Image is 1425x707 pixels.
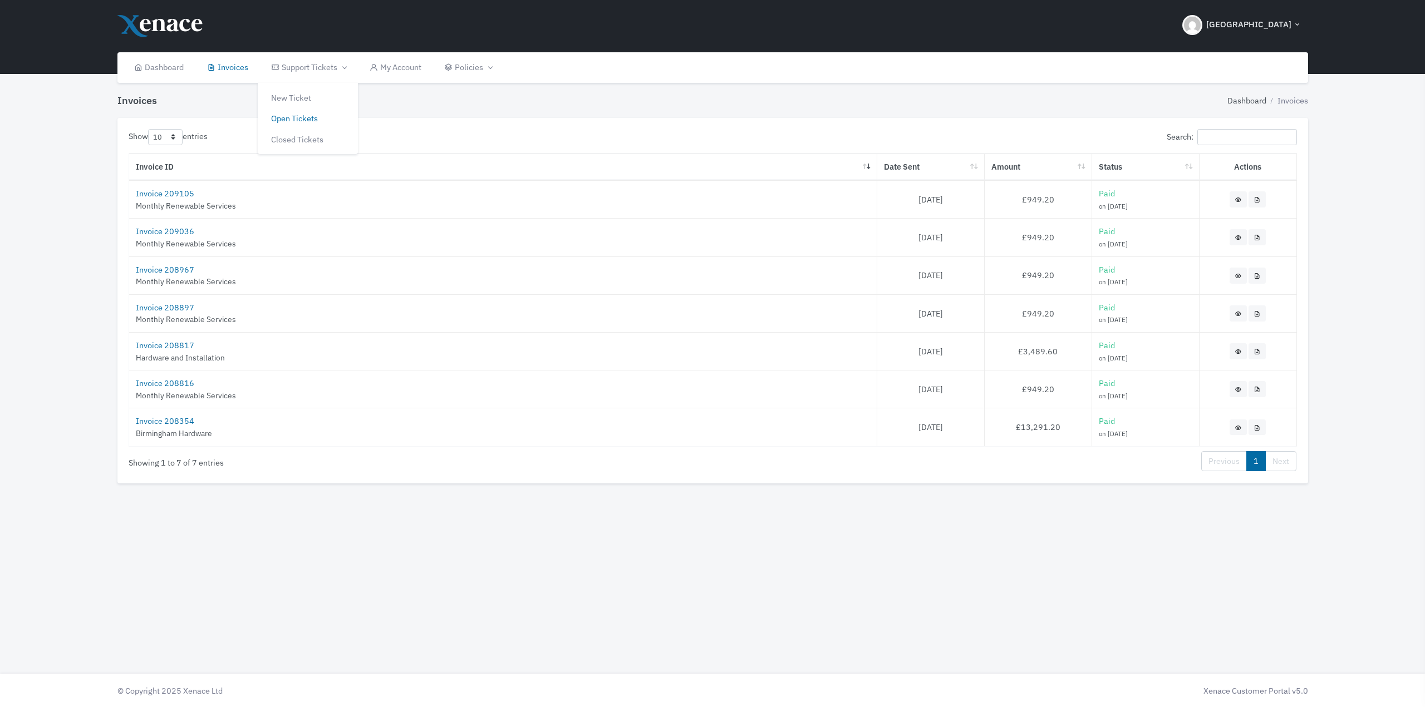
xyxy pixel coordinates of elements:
[985,180,1092,218] td: £949.20
[117,95,157,107] h4: Invoices
[136,188,194,199] a: Invoice 209105
[1227,95,1266,107] a: Dashboard
[1099,416,1115,426] span: Paid
[877,154,985,181] th: Date Sent: activate to sort column ascending
[985,408,1092,446] td: £13,291.20
[1176,6,1308,45] button: [GEOGRAPHIC_DATA]
[1092,154,1200,181] th: Status: activate to sort column ascending
[1099,226,1115,236] span: Paid
[1206,18,1291,31] span: [GEOGRAPHIC_DATA]
[985,370,1092,408] td: £949.20
[136,353,225,363] span: Hardware and Installation
[1099,354,1128,362] span: on [DATE]
[260,52,358,83] a: Support Tickets
[1099,188,1115,199] span: Paid
[1099,378,1115,388] span: Paid
[1197,129,1297,145] input: Search:
[136,226,194,236] a: Invoice 209036
[136,239,236,249] span: Monthly Renewable Services
[1200,154,1297,181] th: Actions
[985,294,1092,332] td: £949.20
[877,218,985,256] td: [DATE]
[136,378,194,388] a: Invoice 208816
[1099,278,1128,286] span: on [DATE]
[129,129,208,145] label: Show entries
[877,256,985,294] td: [DATE]
[136,390,236,401] span: Monthly Renewable Services
[258,87,358,108] a: New Ticket
[1182,15,1202,35] img: Header Avatar
[129,154,877,181] th: Invoice ID: activate to sort column ascending
[877,180,985,218] td: [DATE]
[1266,95,1308,107] li: Invoices
[258,83,358,155] div: Support Tickets
[123,52,196,83] a: Dashboard
[148,129,183,145] select: Showentries
[1099,392,1128,400] span: on [DATE]
[136,340,194,350] a: Invoice 208817
[877,294,985,332] td: [DATE]
[877,408,985,446] td: [DATE]
[985,218,1092,256] td: £949.20
[129,450,609,469] div: Showing 1 to 7 of 7 entries
[136,302,194,313] a: Invoice 208897
[1099,340,1115,350] span: Paid
[718,685,1308,697] div: Xenace Customer Portal v5.0
[358,52,433,83] a: My Account
[1099,202,1128,210] span: on [DATE]
[136,201,236,211] span: Monthly Renewable Services
[112,685,713,697] div: © Copyright 2025 Xenace Ltd
[985,154,1092,181] th: Amount: activate to sort column ascending
[1099,315,1128,324] span: on [DATE]
[258,129,358,150] a: Closed Tickets
[136,428,212,438] span: Birmingham Hardware
[433,52,504,83] a: Policies
[985,256,1092,294] td: £949.20
[195,52,260,83] a: Invoices
[1099,302,1115,313] span: Paid
[136,276,236,286] span: Monthly Renewable Services
[1099,429,1128,438] span: on [DATE]
[985,332,1092,370] td: £3,489.60
[136,264,194,275] a: Invoice 208967
[1099,264,1115,275] span: Paid
[877,332,985,370] td: [DATE]
[136,416,194,426] a: Invoice 208354
[1167,129,1296,145] label: Search:
[1099,240,1128,248] span: on [DATE]
[258,108,358,129] a: Open Tickets
[877,370,985,408] td: [DATE]
[1246,451,1266,471] a: 1
[136,314,236,324] span: Monthly Renewable Services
